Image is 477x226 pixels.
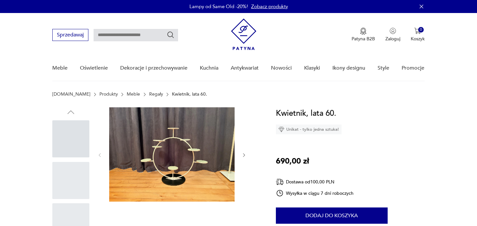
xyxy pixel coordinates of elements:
[390,28,396,34] img: Ikonka użytkownika
[276,107,336,120] h1: Kwietnik, lata 60.
[52,33,88,38] a: Sprzedawaj
[411,36,425,42] p: Koszyk
[360,28,367,35] img: Ikona medalu
[352,36,375,42] p: Patyna B2B
[276,207,388,224] button: Dodaj do koszyka
[276,125,342,134] div: Unikat - tylko jedna sztuka!
[172,92,207,97] p: Kwietnik, lata 60.
[149,92,163,97] a: Regały
[231,56,259,81] a: Antykwariat
[189,3,248,10] p: Lampy od Same Old -20%!
[52,56,68,81] a: Meble
[80,56,108,81] a: Oświetlenie
[378,56,389,81] a: Style
[414,28,421,34] img: Ikona koszyka
[278,126,284,132] img: Ikona diamentu
[402,56,424,81] a: Promocje
[271,56,292,81] a: Nowości
[200,56,218,81] a: Kuchnia
[304,56,320,81] a: Klasyki
[251,3,288,10] a: Zobacz produkty
[418,27,424,33] div: 0
[231,19,256,50] img: Patyna - sklep z meblami i dekoracjami vintage
[411,28,425,42] button: 0Koszyk
[167,31,174,39] button: Szukaj
[120,56,187,81] a: Dekoracje i przechowywanie
[127,92,140,97] a: Meble
[52,29,88,41] button: Sprzedawaj
[276,178,284,186] img: Ikona dostawy
[276,155,309,167] p: 690,00 zł
[352,28,375,42] button: Patyna B2B
[276,189,354,197] div: Wysyłka w ciągu 7 dni roboczych
[99,92,118,97] a: Produkty
[352,28,375,42] a: Ikona medaluPatyna B2B
[276,178,354,186] div: Dostawa od 100,00 PLN
[52,92,90,97] a: [DOMAIN_NAME]
[385,36,400,42] p: Zaloguj
[385,28,400,42] button: Zaloguj
[332,56,365,81] a: Ikony designu
[109,107,235,202] img: Zdjęcie produktu Kwietnik, lata 60.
